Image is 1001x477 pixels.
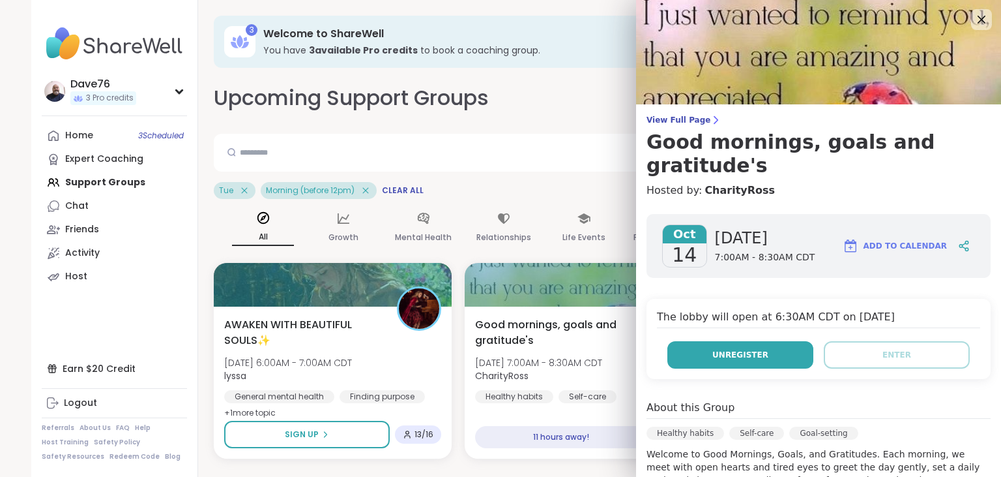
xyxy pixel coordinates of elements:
p: Growth [328,230,358,245]
div: General mental health [224,390,334,403]
span: View Full Page [646,115,991,125]
a: Safety Resources [42,452,104,461]
div: Self-care [729,427,784,440]
div: 11 hours away! [475,426,646,448]
p: Life Events [562,230,605,245]
span: [DATE] 7:00AM - 8:30AM CDT [475,356,602,369]
h4: Hosted by: [646,183,991,198]
button: Sign Up [224,421,390,448]
span: Tue [219,185,233,196]
div: Friends [65,223,99,236]
div: Finding purpose [340,390,425,403]
h3: Good mornings, goals and gratitude's [646,131,991,177]
div: Activity [65,247,100,260]
div: Expert Coaching [65,153,143,166]
b: 3 available Pro credit s [309,44,418,57]
p: All [232,229,294,246]
a: Chat [42,194,187,218]
span: [DATE] 6:00AM - 7:00AM CDT [224,356,352,369]
button: Enter [824,341,970,369]
span: Good mornings, goals and gratitude's [475,317,633,348]
a: Expert Coaching [42,147,187,171]
span: Sign Up [285,429,319,440]
span: Add to Calendar [863,240,947,252]
a: Safety Policy [94,438,140,447]
span: [DATE] [715,228,815,249]
span: Unregister [712,349,768,361]
span: 7:00AM - 8:30AM CDT [715,251,815,264]
h2: Upcoming Support Groups [214,84,489,113]
div: Healthy habits [475,390,553,403]
h3: You have to book a coaching group. [263,44,936,57]
h4: About this Group [646,400,734,416]
a: Referrals [42,423,74,433]
div: Self-care [559,390,617,403]
b: lyssa [224,369,246,382]
p: Mental Health [395,230,452,245]
h3: Welcome to ShareWell [263,27,936,41]
img: Dave76 [44,81,65,102]
span: 3 Pro credits [86,93,134,104]
a: Host [42,265,187,288]
div: Chat [65,200,89,213]
a: Activity [42,241,187,265]
p: Physical Health [633,230,695,245]
span: Morning (before 12pm) [266,185,355,196]
a: Home3Scheduled [42,124,187,147]
a: Host Training [42,438,89,447]
div: Goal-setting [789,427,858,440]
div: Host [65,270,87,283]
div: Home [65,129,93,142]
img: ShareWell Logomark [843,238,858,254]
a: Blog [165,452,181,461]
a: View Full PageGood mornings, goals and gratitude's [646,115,991,177]
a: Logout [42,392,187,415]
p: Relationships [476,230,531,245]
img: lyssa [399,288,439,329]
b: CharityRoss [475,369,529,382]
button: Unregister [667,341,813,369]
a: Friends [42,218,187,241]
a: Redeem Code [109,452,160,461]
span: 3 Scheduled [138,131,184,141]
div: Earn $20 Credit [42,357,187,380]
span: 13 / 16 [414,429,433,440]
a: CharityRoss [704,183,775,198]
span: Enter [882,349,911,361]
span: 14 [672,243,697,267]
button: Add to Calendar [837,230,953,262]
a: FAQ [116,423,130,433]
img: ShareWell Nav Logo [42,21,187,67]
span: Clear All [382,185,424,196]
span: AWAKEN WITH BEAUTIFUL SOULS✨ [224,317,383,348]
span: Oct [663,225,706,243]
div: Healthy habits [646,427,724,440]
div: Logout [64,397,97,410]
div: Dave76 [70,77,136,91]
h4: The lobby will open at 6:30AM CDT on [DATE] [657,309,980,328]
a: About Us [80,423,111,433]
a: Help [135,423,151,433]
div: 3 [246,24,257,36]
